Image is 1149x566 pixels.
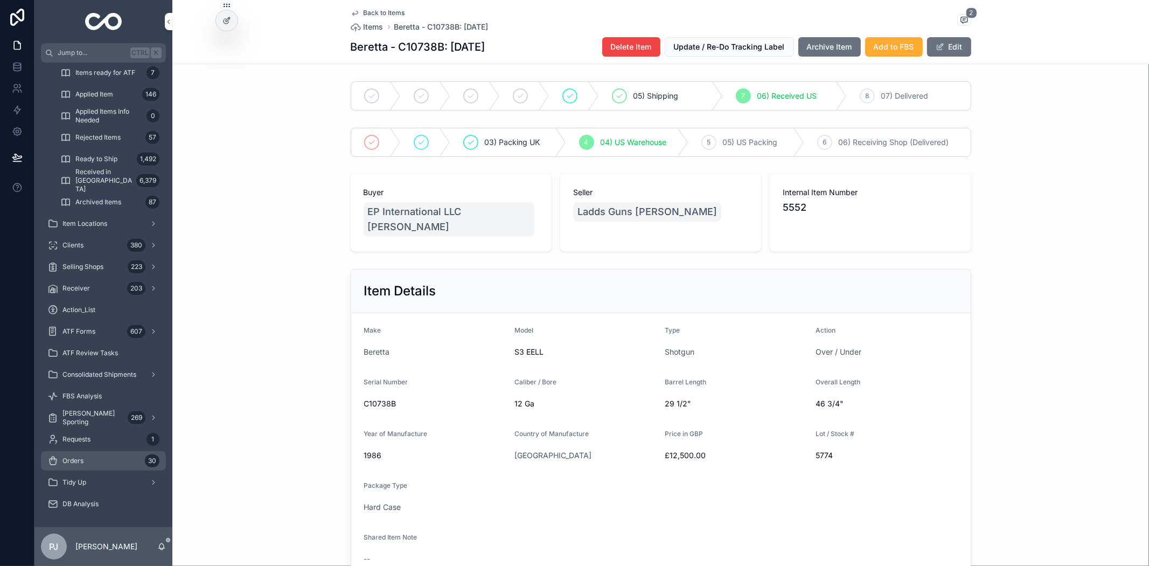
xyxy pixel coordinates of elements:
span: ATF Review Tasks [62,349,118,357]
span: Orders [62,457,83,465]
span: Type [665,326,680,334]
a: Requests1 [41,430,166,449]
span: Ctrl [130,47,150,58]
span: £12,500.00 [665,450,807,461]
a: Item Locations [41,214,166,233]
a: Items [351,22,384,32]
a: Back to Items [351,9,405,17]
div: 223 [128,260,145,273]
span: 4 [584,138,589,147]
div: 146 [142,88,159,101]
span: Applied Items Info Needed [75,107,142,125]
button: Update / Re-Do Tracking Label [665,37,794,57]
span: Action_List [62,306,95,314]
span: Clients [62,241,83,250]
span: Selling Shops [62,263,103,271]
span: 7 [741,92,745,100]
a: Archived Items87 [54,192,166,212]
button: Edit [927,37,971,57]
div: 380 [127,239,145,252]
span: Ladds Guns [PERSON_NAME] [577,204,717,219]
span: C10738B [364,398,506,409]
span: Tidy Up [62,478,86,487]
span: 5774 [816,450,958,461]
button: Delete Item [602,37,660,57]
a: Tidy Up [41,473,166,492]
a: [PERSON_NAME] Sporting269 [41,408,166,427]
span: Serial Number [364,378,408,386]
a: Selling Shops223 [41,257,166,277]
a: Hard Case [364,502,401,513]
span: Receiver [62,284,90,293]
span: Action [816,326,835,334]
span: Add to FBS [874,42,914,52]
span: K [152,49,161,57]
a: Received in [GEOGRAPHIC_DATA]6,379 [54,171,166,190]
span: Barrel Length [665,378,707,386]
span: 07) Delivered [881,91,929,101]
div: 87 [145,196,159,209]
span: Caliber / Bore [514,378,556,386]
img: App logo [85,13,122,30]
h1: Beretta - C10738B: [DATE] [351,39,485,54]
span: 05) US Packing [723,137,778,148]
span: Delete Item [611,42,652,52]
a: Clients380 [41,236,166,255]
div: 6,379 [136,174,159,187]
span: Shared Item Note [364,533,417,541]
span: 03) Packing UK [485,137,540,148]
div: 1,492 [137,153,159,165]
span: 05) Shipping [633,91,679,101]
a: Items ready for ATF7 [54,63,166,82]
span: Items [364,22,384,32]
button: Archive Item [798,37,861,57]
span: Make [364,326,381,334]
div: 30 [145,454,159,467]
a: EP International LLC [PERSON_NAME] [364,202,534,237]
span: PJ [50,540,59,553]
span: Archive Item [807,42,852,52]
a: Beretta [364,347,390,357]
div: scrollable content [34,63,172,527]
span: Ready to Ship [75,155,117,163]
span: S3 EELL [514,347,657,357]
span: 2 [966,8,977,18]
span: Jump to... [58,49,126,57]
a: [GEOGRAPHIC_DATA] [514,450,591,461]
div: 1 [147,433,159,446]
span: -- [364,554,371,564]
span: Archived Items [75,198,121,206]
span: 12 Ga [514,398,657,409]
span: 06) Receiving Shop (Delivered) [839,137,949,148]
a: Applied Items Info Needed0 [54,106,166,126]
a: DB Analysis [41,494,166,514]
a: ATF Forms607 [41,322,166,341]
span: DB Analysis [62,500,99,508]
span: Back to Items [364,9,405,17]
span: 04) US Warehouse [601,137,667,148]
span: Shotgun [665,347,695,357]
span: Buyer [364,187,539,198]
div: 57 [145,131,159,144]
span: Requests [62,435,90,444]
a: Ready to Ship1,492 [54,149,166,169]
span: [PERSON_NAME] Sporting [62,409,123,426]
a: Orders30 [41,451,166,471]
span: Lot / Stock # [816,430,854,438]
span: Applied Item [75,90,113,99]
span: Price in GBP [665,430,704,438]
span: Country of Manufacture [514,430,589,438]
button: Jump to...CtrlK [41,43,166,63]
span: EP International LLC [PERSON_NAME] [368,204,530,234]
span: Update / Re-Do Tracking Label [674,42,785,52]
h2: Item Details [364,282,436,300]
span: 29 1/2" [665,398,807,409]
div: 269 [128,411,145,424]
span: 46 3/4" [816,398,958,409]
a: Beretta - C10738B: [DATE] [394,22,489,32]
span: Model [514,326,533,334]
span: ATF Forms [62,327,95,336]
